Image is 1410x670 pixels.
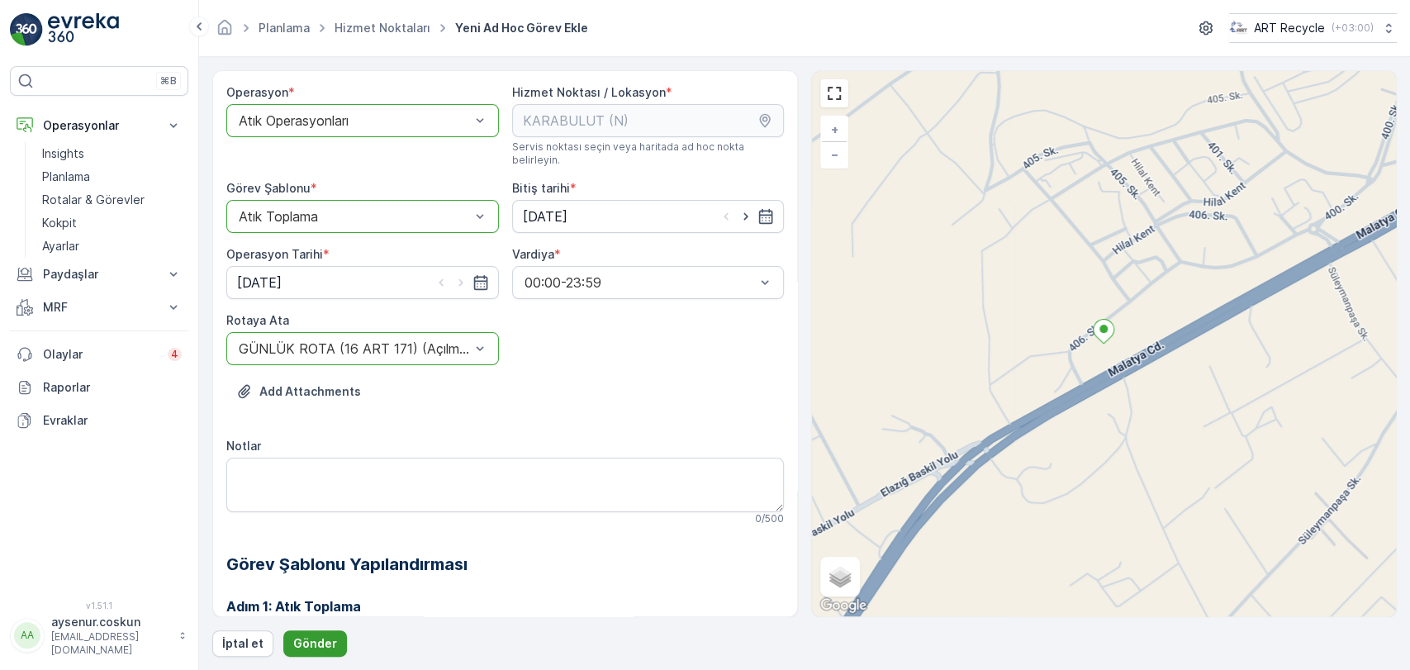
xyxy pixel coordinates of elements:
p: Add Attachments [259,383,361,400]
a: Rotalar & Görevler [36,188,188,211]
p: Kokpit [42,215,77,231]
img: logo_light-DOdMpM7g.png [48,13,119,46]
p: Olaylar [43,346,158,363]
p: ⌘B [160,74,177,88]
p: Paydaşlar [43,266,155,283]
p: aysenur.coskun [51,614,170,630]
span: + [831,122,838,136]
p: Ayarlar [42,238,79,254]
label: Rotaya Ata [226,313,289,327]
img: Google [816,595,871,616]
a: Evraklar [10,404,188,437]
a: Olaylar4 [10,338,188,371]
label: Operasyon [226,85,288,99]
a: Raporlar [10,371,188,404]
p: Rotalar & Görevler [42,192,145,208]
img: image_23.png [1229,19,1247,37]
a: Ana Sayfa [216,25,234,39]
button: MRF [10,291,188,324]
span: v 1.51.1 [10,601,188,611]
a: Planlama [259,21,310,35]
button: Operasyonlar [10,109,188,142]
a: Hizmet Noktaları [335,21,430,35]
a: View Fullscreen [822,81,847,106]
p: Raporlar [43,379,182,396]
p: Evraklar [43,412,182,429]
a: Bu bölgeyi Google Haritalar'da açın (yeni pencerede açılır) [816,595,871,616]
button: İptal et [212,630,273,657]
span: − [831,147,839,161]
label: Notlar [226,439,261,453]
a: Planlama [36,165,188,188]
button: Gönder [283,630,347,657]
p: Gönder [293,635,337,652]
p: Planlama [42,169,90,185]
a: Uzaklaştır [822,142,847,167]
a: Layers [822,558,858,595]
span: Servis noktası seçin veya haritada ad hoc nokta belirleyin. [512,140,785,167]
a: Kokpit [36,211,188,235]
p: [EMAIL_ADDRESS][DOMAIN_NAME] [51,630,170,657]
span: Yeni Ad Hoc Görev Ekle [452,20,591,36]
a: Ayarlar [36,235,188,258]
p: ( +03:00 ) [1332,21,1374,35]
button: Dosya Yükle [226,378,371,405]
p: MRF [43,299,155,316]
input: dd/mm/yyyy [512,200,785,233]
p: Operasyonlar [43,117,155,134]
img: logo [10,13,43,46]
button: Paydaşlar [10,258,188,291]
button: ART Recycle(+03:00) [1229,13,1397,43]
input: dd/mm/yyyy [226,266,499,299]
label: Bitiş tarihi [512,181,570,195]
p: 0 / 500 [755,512,784,525]
label: Vardiya [512,247,554,261]
label: Hizmet Noktası / Lokasyon [512,85,666,99]
a: Yakınlaştır [822,117,847,142]
button: AAaysenur.coskun[EMAIL_ADDRESS][DOMAIN_NAME] [10,614,188,657]
input: KARABULUT (N) [512,104,785,137]
p: 4 [171,348,178,361]
h2: Görev Şablonu Yapılandırması [226,552,784,577]
p: İptal et [222,635,263,652]
label: Operasyon Tarihi [226,247,323,261]
p: ART Recycle [1254,20,1325,36]
a: Insights [36,142,188,165]
h3: Adım 1: Atık Toplama [226,596,784,616]
label: Görev Şablonu [226,181,311,195]
p: Insights [42,145,84,162]
div: AA [14,622,40,649]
